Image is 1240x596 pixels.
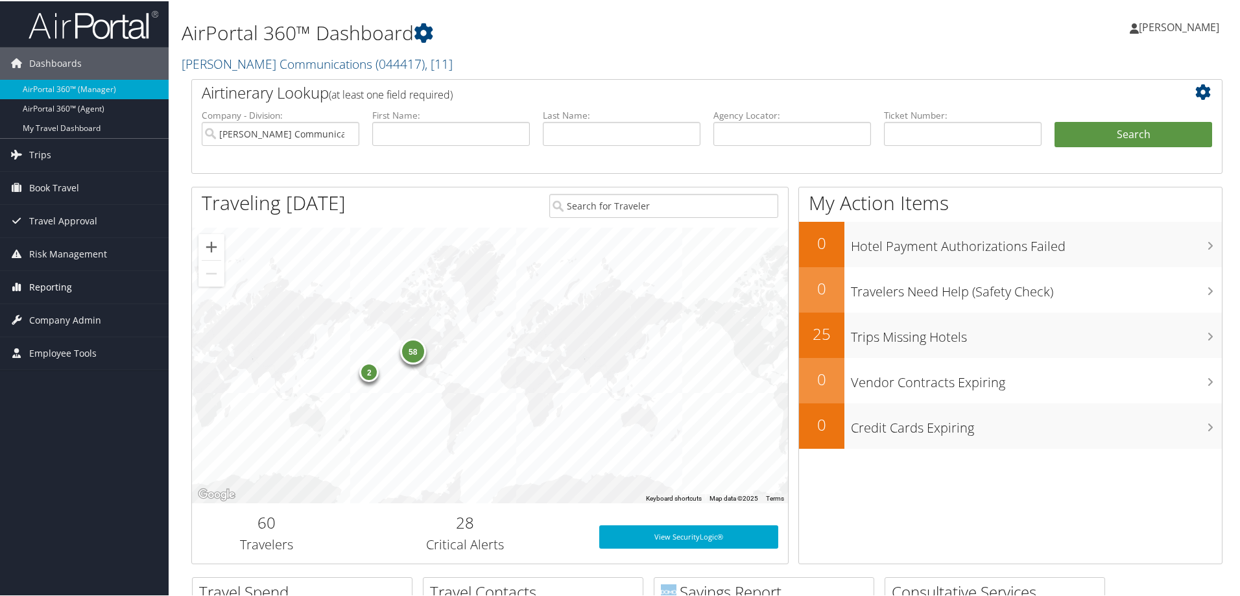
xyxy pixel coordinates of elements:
a: 0Credit Cards Expiring [799,402,1222,447]
button: Keyboard shortcuts [646,493,702,502]
h2: 0 [799,231,844,253]
button: Search [1055,121,1212,147]
h2: 28 [351,510,580,532]
span: Employee Tools [29,336,97,368]
h2: 0 [799,276,844,298]
label: Agency Locator: [713,108,871,121]
h1: Traveling [DATE] [202,188,346,215]
label: Ticket Number: [884,108,1042,121]
h1: My Action Items [799,188,1222,215]
h3: Hotel Payment Authorizations Failed [851,230,1222,254]
label: Last Name: [543,108,700,121]
span: Book Travel [29,171,79,203]
h1: AirPortal 360™ Dashboard [182,18,882,45]
a: 0Hotel Payment Authorizations Failed [799,221,1222,266]
span: Company Admin [29,303,101,335]
span: Map data ©2025 [709,494,758,501]
div: 2 [359,361,379,381]
a: View SecurityLogic® [599,524,778,547]
h2: 60 [202,510,331,532]
h3: Travelers Need Help (Safety Check) [851,275,1222,300]
span: Reporting [29,270,72,302]
a: 25Trips Missing Hotels [799,311,1222,357]
a: 0Vendor Contracts Expiring [799,357,1222,402]
h2: 0 [799,367,844,389]
img: airportal-logo.png [29,8,158,39]
h3: Critical Alerts [351,534,580,553]
h2: Airtinerary Lookup [202,80,1127,102]
span: Trips [29,137,51,170]
span: Dashboards [29,46,82,78]
h2: 0 [799,412,844,435]
button: Zoom in [198,233,224,259]
a: 0Travelers Need Help (Safety Check) [799,266,1222,311]
input: Search for Traveler [549,193,778,217]
button: Zoom out [198,259,224,285]
span: Travel Approval [29,204,97,236]
div: 58 [399,337,425,363]
span: Risk Management [29,237,107,269]
label: First Name: [372,108,530,121]
h3: Credit Cards Expiring [851,411,1222,436]
a: Terms (opens in new tab) [766,494,784,501]
img: Google [195,485,238,502]
h3: Trips Missing Hotels [851,320,1222,345]
a: [PERSON_NAME] [1130,6,1232,45]
a: [PERSON_NAME] Communications [182,54,453,71]
span: [PERSON_NAME] [1139,19,1219,33]
span: ( 044417 ) [376,54,425,71]
a: Open this area in Google Maps (opens a new window) [195,485,238,502]
span: (at least one field required) [329,86,453,101]
h2: 25 [799,322,844,344]
label: Company - Division: [202,108,359,121]
h3: Travelers [202,534,331,553]
h3: Vendor Contracts Expiring [851,366,1222,390]
span: , [ 11 ] [425,54,453,71]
